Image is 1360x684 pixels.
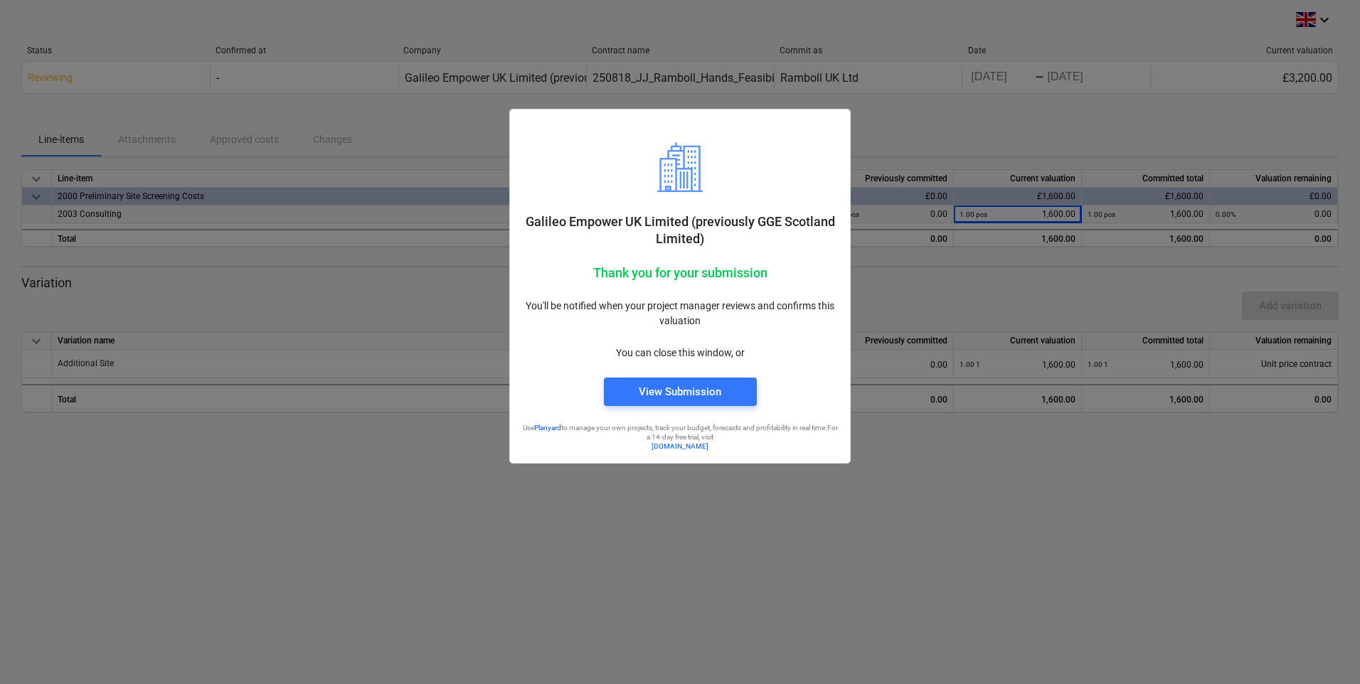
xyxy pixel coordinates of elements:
[652,442,708,450] a: [DOMAIN_NAME]
[521,423,839,442] p: Use to manage your own projects, track your budget, forecasts and profitability in real time. For...
[639,383,721,401] div: View Submission
[534,424,561,432] a: Planyard
[521,213,839,247] p: Galileo Empower UK Limited (previously GGE Scotland Limited)
[521,264,839,282] p: Thank you for your submission
[521,346,839,360] p: You can close this window, or
[604,378,757,406] button: View Submission
[521,299,839,328] p: You'll be notified when your project manager reviews and confirms this valuation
